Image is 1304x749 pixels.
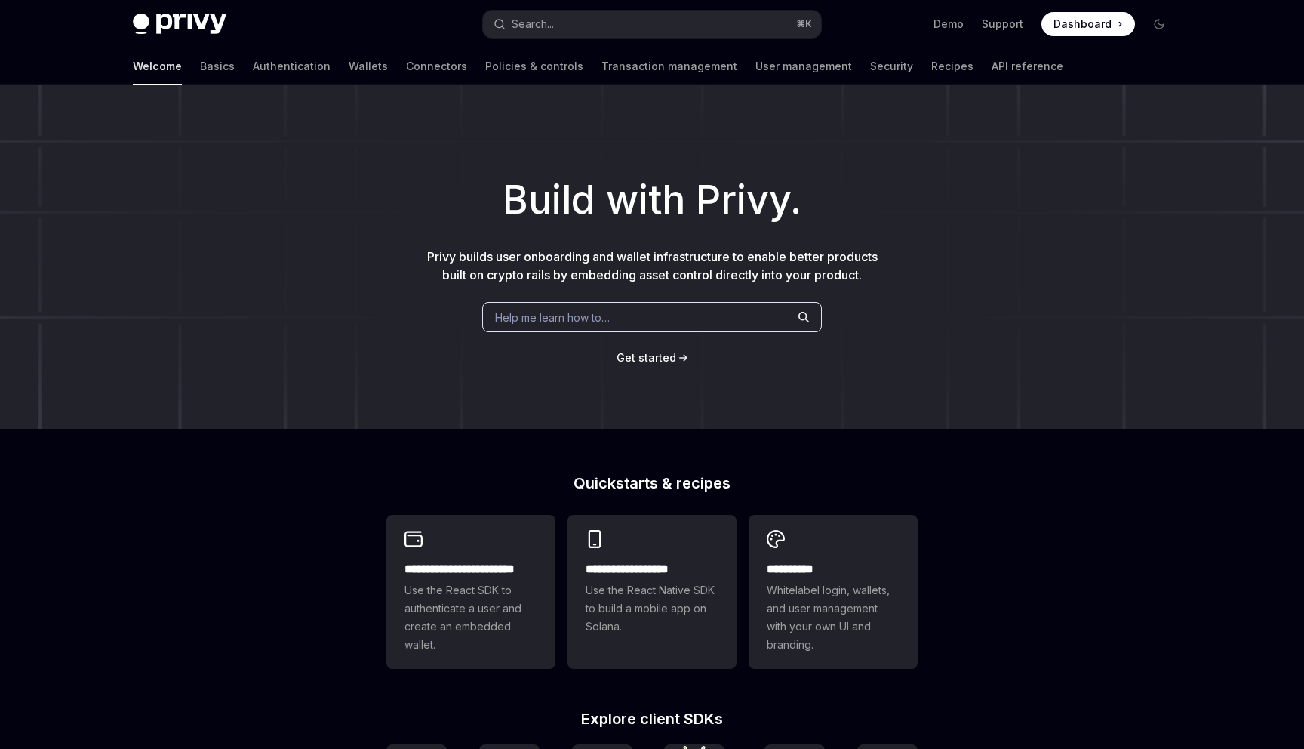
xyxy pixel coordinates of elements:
[133,14,226,35] img: dark logo
[982,17,1023,32] a: Support
[386,711,918,726] h2: Explore client SDKs
[586,581,718,636] span: Use the React Native SDK to build a mobile app on Solana.
[1041,12,1135,36] a: Dashboard
[24,171,1280,230] h1: Build with Privy.
[386,476,918,491] h2: Quickstarts & recipes
[755,48,852,85] a: User management
[495,310,610,325] span: Help me learn how to…
[1147,12,1171,36] button: Toggle dark mode
[253,48,331,85] a: Authentication
[992,48,1063,85] a: API reference
[1053,17,1112,32] span: Dashboard
[931,48,973,85] a: Recipes
[617,350,676,365] a: Get started
[406,48,467,85] a: Connectors
[349,48,388,85] a: Wallets
[933,17,964,32] a: Demo
[617,351,676,364] span: Get started
[483,11,821,38] button: Search...⌘K
[767,581,900,654] span: Whitelabel login, wallets, and user management with your own UI and branding.
[485,48,583,85] a: Policies & controls
[404,581,537,654] span: Use the React SDK to authenticate a user and create an embedded wallet.
[601,48,737,85] a: Transaction management
[200,48,235,85] a: Basics
[796,18,812,30] span: ⌘ K
[133,48,182,85] a: Welcome
[512,15,554,33] div: Search...
[870,48,913,85] a: Security
[427,249,878,282] span: Privy builds user onboarding and wallet infrastructure to enable better products built on crypto ...
[567,515,737,669] a: **** **** **** ***Use the React Native SDK to build a mobile app on Solana.
[749,515,918,669] a: **** *****Whitelabel login, wallets, and user management with your own UI and branding.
